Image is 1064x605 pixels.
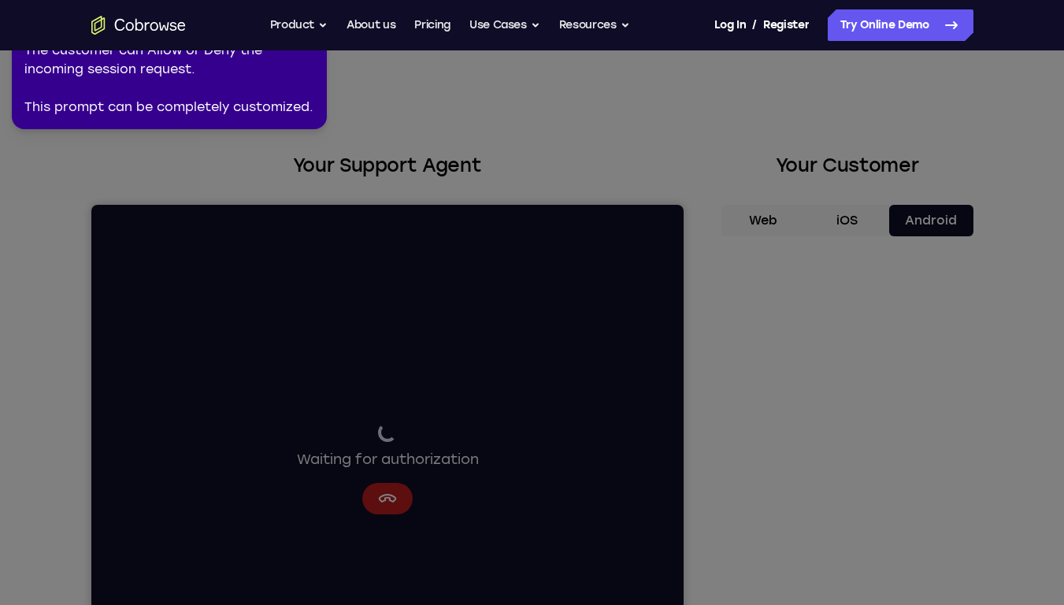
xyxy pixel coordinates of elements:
a: Try Online Demo [828,9,973,41]
button: Product [270,9,328,41]
span: / [752,16,757,35]
a: Register [763,9,809,41]
a: Pricing [414,9,450,41]
button: Cancel [271,278,321,310]
button: Resources [559,9,630,41]
div: The customer can Allow or Deny the incoming session request. This prompt can be completely custom... [24,41,314,117]
button: Use Cases [469,9,540,41]
a: About us [347,9,395,41]
div: Waiting for authorization [206,218,387,265]
a: Log In [714,9,746,41]
a: Go to the home page [91,16,186,35]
